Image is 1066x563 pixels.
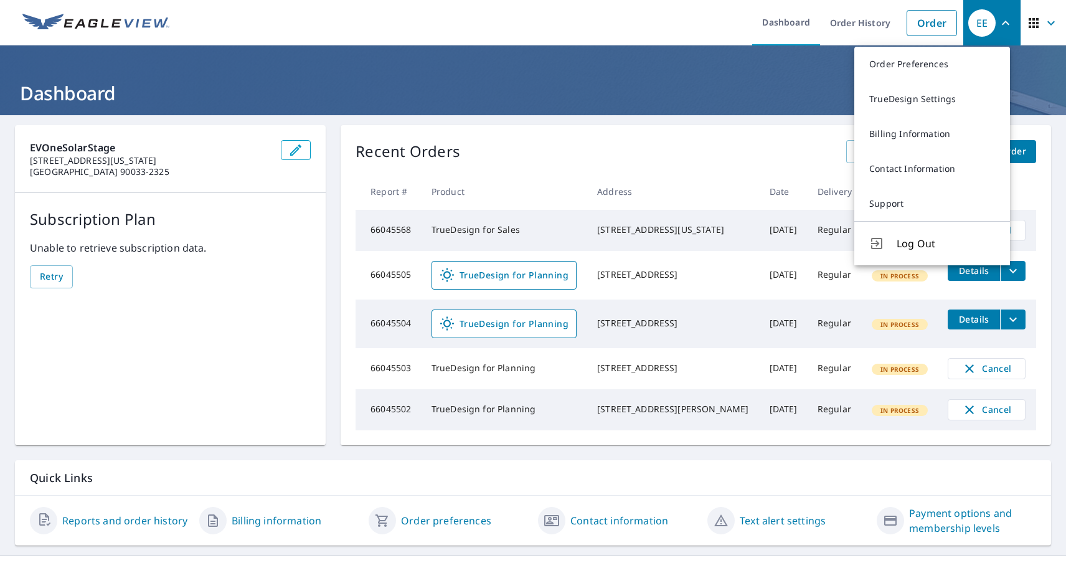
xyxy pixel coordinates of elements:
[356,210,422,251] td: 66045568
[422,173,587,210] th: Product
[356,389,422,430] td: 66045502
[854,47,1010,82] a: Order Preferences
[955,313,993,325] span: Details
[597,268,749,281] div: [STREET_ADDRESS]
[873,406,927,415] span: In Process
[232,513,321,528] a: Billing information
[740,513,826,528] a: Text alert settings
[808,300,862,348] td: Regular
[570,513,668,528] a: Contact information
[356,251,422,300] td: 66045505
[948,310,1000,329] button: detailsBtn-66045504
[760,251,808,300] td: [DATE]
[597,317,749,329] div: [STREET_ADDRESS]
[587,173,759,210] th: Address
[968,9,996,37] div: EE
[30,208,311,230] p: Subscription Plan
[854,82,1010,116] a: TrueDesign Settings
[961,402,1012,417] span: Cancel
[854,221,1010,265] button: Log Out
[597,224,749,236] div: [STREET_ADDRESS][US_STATE]
[30,265,73,288] button: Retry
[30,140,271,155] p: EVOneSolarStage
[948,358,1026,379] button: Cancel
[15,80,1051,106] h1: Dashboard
[955,265,993,277] span: Details
[808,251,862,300] td: Regular
[808,210,862,251] td: Regular
[808,173,862,210] th: Delivery
[897,236,995,251] span: Log Out
[948,399,1026,420] button: Cancel
[873,365,927,374] span: In Process
[854,151,1010,186] a: Contact Information
[432,310,577,338] a: TrueDesign for Planning
[1000,261,1026,281] button: filesDropdownBtn-66045505
[30,166,271,177] p: [GEOGRAPHIC_DATA] 90033-2325
[854,186,1010,221] a: Support
[356,173,422,210] th: Report #
[62,513,187,528] a: Reports and order history
[401,513,491,528] a: Order preferences
[30,240,311,255] p: Unable to retrieve subscription data.
[760,389,808,430] td: [DATE]
[30,155,271,166] p: [STREET_ADDRESS][US_STATE]
[356,300,422,348] td: 66045504
[356,348,422,389] td: 66045503
[909,506,1036,536] a: Payment options and membership levels
[760,210,808,251] td: [DATE]
[854,116,1010,151] a: Billing Information
[432,261,577,290] a: TrueDesign for Planning
[948,261,1000,281] button: detailsBtn-66045505
[846,140,935,163] a: View All Orders
[22,14,169,32] img: EV Logo
[907,10,957,36] a: Order
[440,316,568,331] span: TrueDesign for Planning
[40,269,63,285] span: Retry
[1000,310,1026,329] button: filesDropdownBtn-66045504
[422,348,587,389] td: TrueDesign for Planning
[760,348,808,389] td: [DATE]
[873,272,927,280] span: In Process
[760,173,808,210] th: Date
[597,403,749,415] div: [STREET_ADDRESS][PERSON_NAME]
[440,268,568,283] span: TrueDesign for Planning
[961,361,1012,376] span: Cancel
[422,389,587,430] td: TrueDesign for Planning
[760,300,808,348] td: [DATE]
[422,210,587,251] td: TrueDesign for Sales
[808,389,862,430] td: Regular
[356,140,460,163] p: Recent Orders
[808,348,862,389] td: Regular
[873,320,927,329] span: In Process
[30,470,1036,486] p: Quick Links
[597,362,749,374] div: [STREET_ADDRESS]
